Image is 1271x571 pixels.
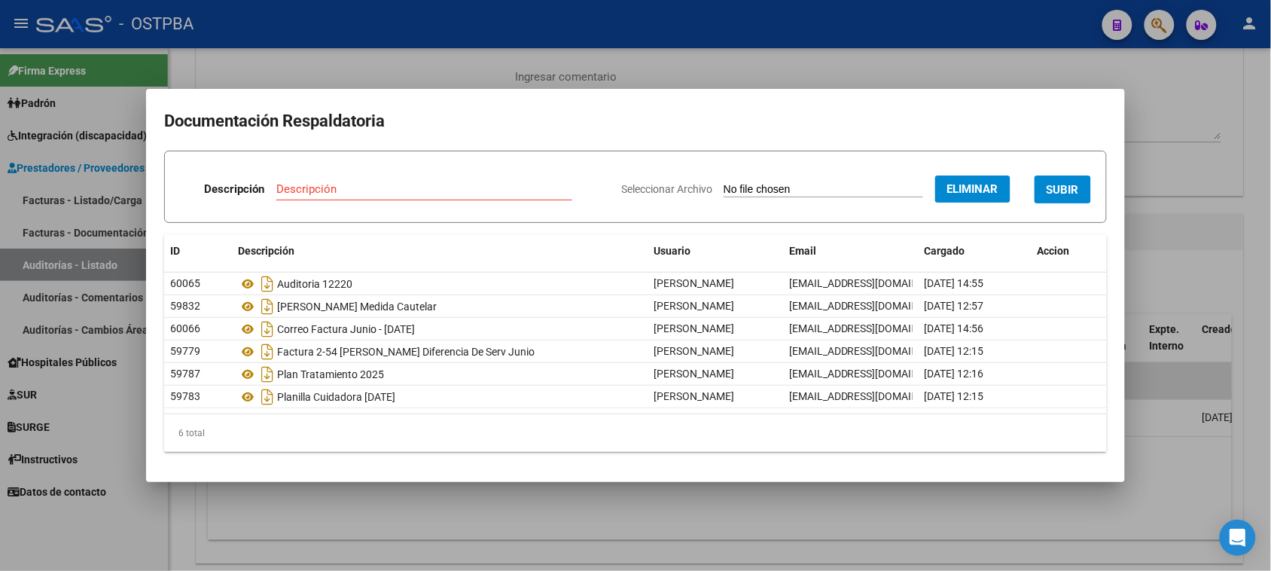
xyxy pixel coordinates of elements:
[789,322,956,334] span: [EMAIL_ADDRESS][DOMAIN_NAME]
[789,277,956,289] span: [EMAIL_ADDRESS][DOMAIN_NAME]
[919,235,1032,267] datatable-header-cell: Cargado
[170,345,200,357] span: 59779
[654,368,734,380] span: [PERSON_NAME]
[232,235,648,267] datatable-header-cell: Descripción
[170,390,200,402] span: 59783
[258,362,277,386] i: Descargar documento
[204,181,264,198] p: Descripción
[164,235,232,267] datatable-header-cell: ID
[925,368,984,380] span: [DATE] 12:16
[238,385,642,409] div: Planilla Cuidadora [DATE]
[789,300,956,312] span: [EMAIL_ADDRESS][DOMAIN_NAME]
[654,322,734,334] span: [PERSON_NAME]
[1035,176,1091,203] button: SUBIR
[654,345,734,357] span: [PERSON_NAME]
[789,345,956,357] span: [EMAIL_ADDRESS][DOMAIN_NAME]
[170,322,200,334] span: 60066
[789,368,956,380] span: [EMAIL_ADDRESS][DOMAIN_NAME]
[648,235,783,267] datatable-header-cell: Usuario
[925,245,965,257] span: Cargado
[170,277,200,289] span: 60065
[654,390,734,402] span: [PERSON_NAME]
[258,317,277,341] i: Descargar documento
[258,272,277,296] i: Descargar documento
[238,295,642,319] div: [PERSON_NAME] Medida Cautelar
[935,176,1010,203] button: Eliminar
[654,245,690,257] span: Usuario
[238,245,294,257] span: Descripción
[925,345,984,357] span: [DATE] 12:15
[170,245,180,257] span: ID
[258,385,277,409] i: Descargar documento
[783,235,919,267] datatable-header-cell: Email
[258,340,277,364] i: Descargar documento
[238,317,642,341] div: Correo Factura Junio - [DATE]
[1038,245,1070,257] span: Accion
[789,390,956,402] span: [EMAIL_ADDRESS][DOMAIN_NAME]
[789,245,816,257] span: Email
[238,362,642,386] div: Plan Tratamiento 2025
[621,183,712,195] span: Seleccionar Archivo
[258,295,277,319] i: Descargar documento
[170,368,200,380] span: 59787
[164,107,1107,136] h2: Documentación Respaldatoria
[1220,520,1256,556] div: Open Intercom Messenger
[654,277,734,289] span: [PERSON_NAME]
[947,182,998,196] span: Eliminar
[925,322,984,334] span: [DATE] 14:56
[238,340,642,364] div: Factura 2-54 [PERSON_NAME] Diferencia De Serv Junio
[925,300,984,312] span: [DATE] 12:57
[170,300,200,312] span: 59832
[238,272,642,296] div: Auditoria 12220
[1032,235,1107,267] datatable-header-cell: Accion
[1047,183,1079,197] span: SUBIR
[654,300,734,312] span: [PERSON_NAME]
[164,414,1107,452] div: 6 total
[925,390,984,402] span: [DATE] 12:15
[925,277,984,289] span: [DATE] 14:55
